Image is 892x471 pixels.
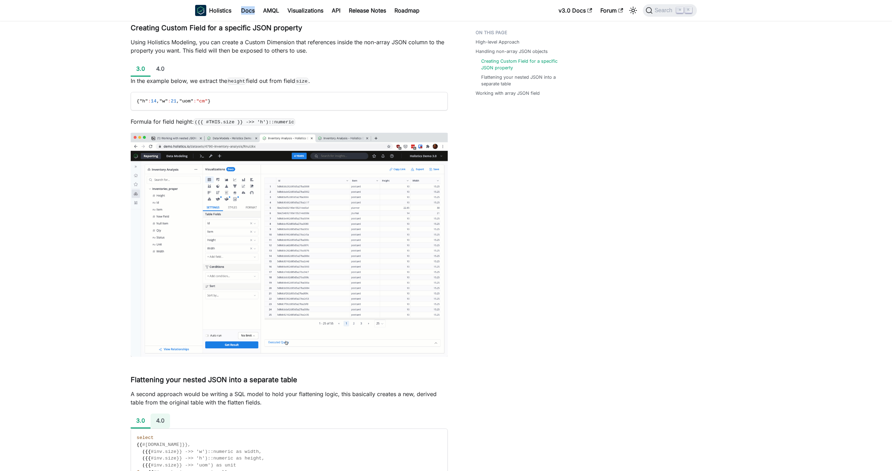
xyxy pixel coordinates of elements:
span: select [137,435,154,440]
span: , [156,99,159,104]
p: A second approach would be writing a SQL model to hold your flattening logic, this basically crea... [131,390,448,407]
span: {{ [137,442,142,447]
a: API [328,5,345,16]
span: ( [142,456,145,461]
h3: Flattening your nested JSON into a separate table [131,376,448,384]
p: In the example below, we extract the field out from field . [131,77,448,85]
a: Creating Custom Field for a specific JSON property [481,58,563,71]
span: } [208,99,210,104]
code: ({{ #THIS.size }} ->> 'h')::numeric [194,118,295,125]
span: {{ [145,456,151,461]
a: HolisticsHolistics [195,5,231,16]
span: Search [653,7,677,14]
kbd: ⌘ [676,7,683,13]
a: AMQL [259,5,283,16]
span: "uom" [179,99,193,104]
code: height [227,78,246,85]
span: {{ [145,449,151,454]
span: 21 [171,99,176,104]
span: : [193,99,196,104]
img: Holistics [195,5,206,16]
h3: Creating Custom Field for a specific JSON property [131,24,448,32]
span: ( [142,463,145,468]
span: { [137,99,139,104]
p: Formula for field height: [131,117,448,126]
span: ( [142,449,145,454]
a: Release Notes [345,5,390,16]
a: Docs [237,5,259,16]
code: size [295,78,308,85]
a: Working with array JSON field [476,90,540,96]
span: #inv.size}} ->> 'w')::numeric as width, [151,449,262,454]
a: Roadmap [390,5,424,16]
a: v3.0 Docs [554,5,596,16]
a: Forum [596,5,627,16]
span: "h" [139,99,148,104]
li: 3.0 [131,414,151,428]
a: Visualizations [283,5,328,16]
button: Switch between dark and light mode (currently light mode) [628,5,639,16]
li: 4.0 [151,62,170,77]
span: "w" [159,99,168,104]
span: #inv.size}} ->> 'h')::numeric as height, [151,456,264,461]
span: , [176,99,179,104]
span: #inv.size}} ->> 'uom') as unit [151,463,236,468]
span: {{ [145,463,151,468]
span: : [168,99,171,104]
li: 3.0 [131,62,151,77]
span: : [148,99,151,104]
span: "cm" [196,99,208,104]
span: #[DOMAIN_NAME]}}, [142,442,191,447]
a: High-level Approach [476,39,520,45]
p: Using Holistics Modeling, you can create a Custom Dimension that references inside the non-array ... [131,38,448,55]
button: Search (Command+K) [643,4,697,17]
kbd: K [685,7,692,13]
a: Flattening your nested JSON into a separate table [481,74,563,87]
a: Handling non-array JSON objects [476,48,548,55]
span: 14 [151,99,156,104]
li: 4.0 [151,414,170,428]
b: Holistics [209,6,231,15]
